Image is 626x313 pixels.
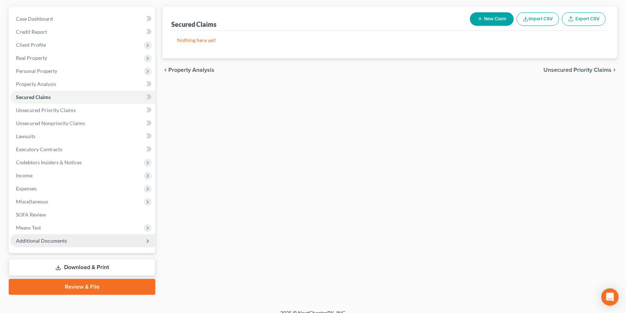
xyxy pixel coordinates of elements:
[16,238,67,244] span: Additional Documents
[10,208,155,221] a: SOFA Review
[16,225,41,231] span: Means Test
[16,133,35,139] span: Lawsuits
[470,12,514,26] button: New Claim
[10,25,155,38] a: Credit Report
[10,117,155,130] a: Unsecured Nonpriority Claims
[543,67,612,73] span: Unsecured Priority Claims
[601,288,619,306] div: Open Intercom Messenger
[16,146,62,152] span: Executory Contracts
[16,81,56,87] span: Property Analysis
[517,12,559,26] button: Import CSV
[16,211,46,218] span: SOFA Review
[10,130,155,143] a: Lawsuits
[10,104,155,117] a: Unsecured Priority Claims
[163,67,168,73] i: chevron_left
[10,12,155,25] a: Case Dashboard
[16,107,76,113] span: Unsecured Priority Claims
[562,12,606,26] a: Export CSV
[16,16,53,22] span: Case Dashboard
[10,143,155,156] a: Executory Contracts
[16,198,48,205] span: Miscellaneous
[177,37,603,44] p: Nothing here yet!
[16,159,82,165] span: Codebtors Insiders & Notices
[9,279,155,295] a: Review & File
[16,185,37,191] span: Expenses
[10,78,155,91] a: Property Analysis
[168,67,214,73] span: Property Analysis
[10,91,155,104] a: Secured Claims
[16,42,46,48] span: Client Profile
[612,67,617,73] i: chevron_right
[543,67,617,73] button: Unsecured Priority Claims chevron_right
[163,67,214,73] button: chevron_left Property Analysis
[16,68,57,74] span: Personal Property
[171,20,217,29] div: Secured Claims
[16,120,85,126] span: Unsecured Nonpriority Claims
[9,259,155,276] a: Download & Print
[16,55,47,61] span: Real Property
[16,29,47,35] span: Credit Report
[16,94,51,100] span: Secured Claims
[16,172,33,178] span: Income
